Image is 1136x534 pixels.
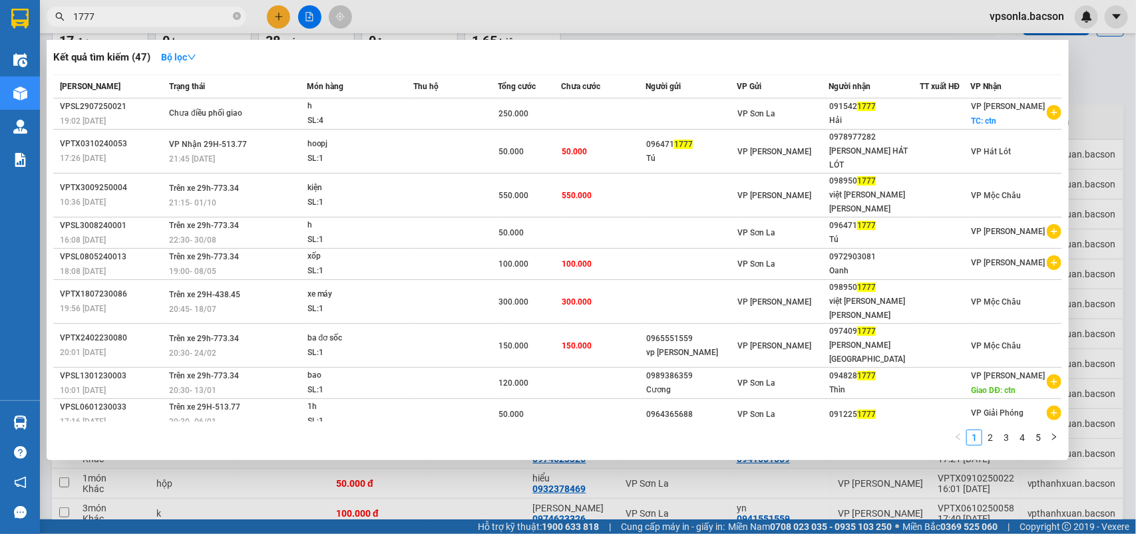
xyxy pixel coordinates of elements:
img: warehouse-icon [13,416,27,430]
span: Trên xe 29h-773.34 [169,184,239,193]
div: 094828 [829,369,919,383]
span: VP [PERSON_NAME] [972,102,1045,111]
span: VP Sơn La [738,378,776,388]
span: notification [14,476,27,489]
div: SL: 1 [307,233,407,247]
div: SL: 1 [307,383,407,398]
span: VP [PERSON_NAME] [738,147,812,156]
div: [PERSON_NAME] HÁT LÓT [829,144,919,172]
button: Bộ lọcdown [150,47,207,68]
span: 150.000 [498,341,528,350]
div: SL: 1 [307,152,407,166]
div: VPTX3009250004 [60,181,165,195]
span: VP Sơn La [738,228,776,237]
a: 4 [1015,430,1030,445]
span: 120.000 [498,378,528,388]
span: 300.000 [498,297,528,307]
li: 5 [1030,430,1046,446]
div: VPSL0601230033 [60,400,165,414]
div: xốp [307,249,407,264]
span: 20:45 - 18/07 [169,305,216,314]
span: 100.000 [562,259,592,269]
span: TC: ctn [972,116,997,126]
li: 4 [1014,430,1030,446]
div: VPSL3008240001 [60,219,165,233]
span: plus-circle [1047,224,1061,239]
span: 1777 [857,221,876,230]
button: left [950,430,966,446]
span: VP Hát Lót [972,147,1012,156]
span: 22:30 - 30/08 [169,235,216,245]
span: 17:16 [DATE] [60,417,106,426]
span: TT xuất HĐ [920,82,960,91]
span: VP [PERSON_NAME] [972,227,1045,236]
span: 19:00 - 08/05 [169,267,216,276]
div: kiện [307,181,407,196]
div: [PERSON_NAME][GEOGRAPHIC_DATA] [829,338,919,366]
img: warehouse-icon [13,86,27,100]
span: VP Nhận 29H-513.77 [169,140,247,149]
span: question-circle [14,446,27,459]
span: 100.000 [498,259,528,269]
div: VPTX1807230086 [60,287,165,301]
div: hoopj [307,137,407,152]
div: ba đơ sốc [307,331,407,346]
div: VPSL0805240013 [60,250,165,264]
div: VPSL1301230003 [60,369,165,383]
span: 10:01 [DATE] [60,386,106,395]
span: Món hàng [307,82,343,91]
span: Trên xe 29h-773.34 [169,221,239,230]
div: SL: 4 [307,114,407,128]
span: Trên xe 29H-438.45 [169,290,240,299]
a: 3 [999,430,1014,445]
img: logo-vxr [11,9,29,29]
div: vp [PERSON_NAME] [646,346,736,360]
span: VP [PERSON_NAME] [738,191,812,200]
div: 096471 [646,138,736,152]
span: Người gửi [646,82,681,91]
span: 18:08 [DATE] [60,267,106,276]
div: Tú [829,233,919,247]
span: 1777 [857,410,876,419]
span: 1777 [857,371,876,380]
li: Next Page [1046,430,1062,446]
img: solution-icon [13,153,27,167]
span: VP [PERSON_NAME] [738,297,812,307]
span: 300.000 [562,297,592,307]
span: Người nhận [829,82,870,91]
strong: Bộ lọc [161,52,196,63]
div: bao [307,368,407,383]
span: VP Mộc Châu [972,191,1022,200]
span: Trạng thái [169,82,205,91]
div: SL: 1 [307,302,407,317]
div: VPTX2402230080 [60,331,165,345]
a: 2 [983,430,998,445]
span: plus-circle [1047,374,1061,389]
span: 16:08 [DATE] [60,235,106,245]
span: right [1050,433,1058,441]
span: Tổng cước [498,82,536,91]
span: close-circle [233,12,241,20]
div: 091225 [829,408,919,422]
div: việt [PERSON_NAME] [PERSON_NAME] [829,188,919,216]
span: 1777 [857,176,876,186]
span: 1777 [674,140,693,149]
span: 20:30 - 06/01 [169,417,216,426]
span: 150.000 [562,341,592,350]
div: xe máy [307,287,407,302]
div: 091542 [829,100,919,114]
div: 0965551559 [646,332,736,346]
div: 0964365688 [646,408,736,422]
div: VPSL2907250021 [60,100,165,114]
span: 1777 [857,102,876,111]
img: warehouse-icon [13,53,27,67]
span: Thu hộ [413,82,439,91]
span: Trên xe 29H-513.77 [169,402,240,412]
div: Hải [829,114,919,128]
span: Trên xe 29h-773.34 [169,334,239,343]
li: 3 [998,430,1014,446]
button: right [1046,430,1062,446]
span: plus-circle [1047,255,1061,270]
span: VP Sơn La [738,109,776,118]
span: search [55,12,65,21]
